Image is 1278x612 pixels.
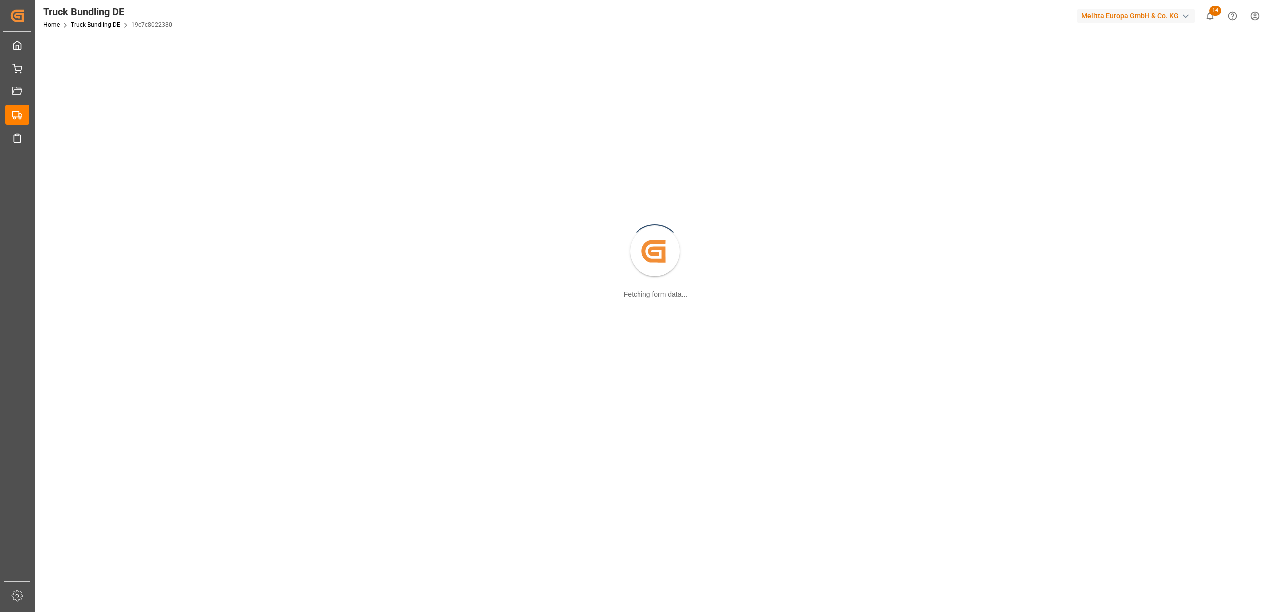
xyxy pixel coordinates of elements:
a: Truck Bundling DE [71,21,120,28]
div: Fetching form data... [624,289,687,300]
button: Help Center [1221,5,1244,27]
button: show 14 new notifications [1199,5,1221,27]
div: Truck Bundling DE [43,4,172,19]
span: 14 [1209,6,1221,16]
a: Home [43,21,60,28]
div: Melitta Europa GmbH & Co. KG [1077,9,1195,23]
button: Melitta Europa GmbH & Co. KG [1077,6,1199,25]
